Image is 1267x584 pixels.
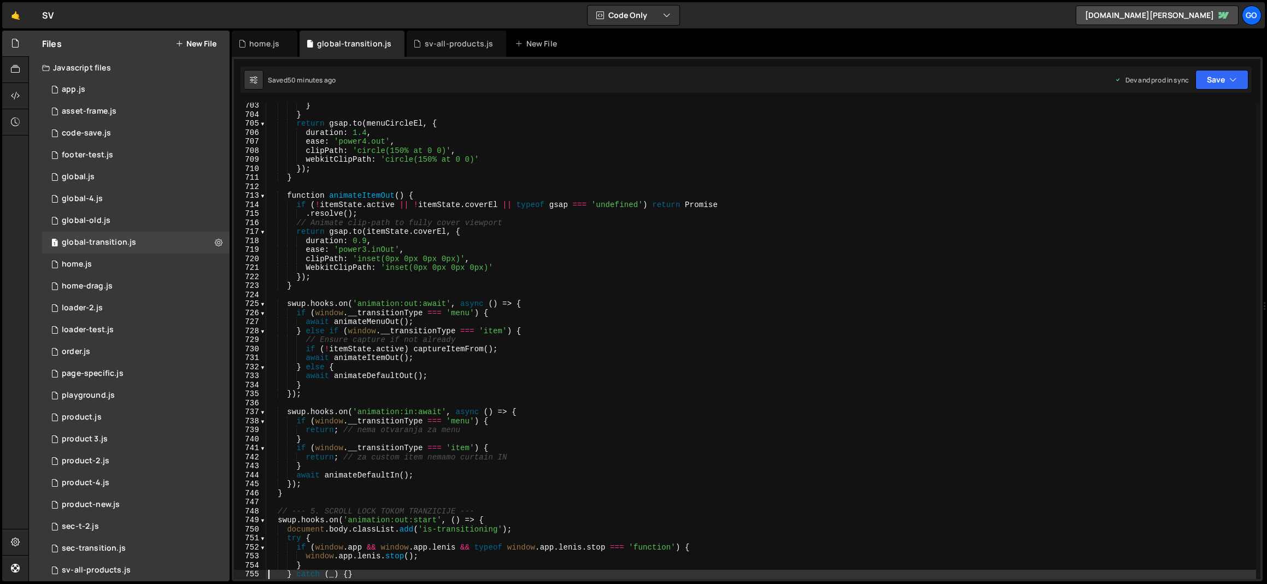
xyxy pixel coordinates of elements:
[234,345,266,354] div: 730
[234,381,266,390] div: 734
[317,38,391,49] div: global-transition.js
[234,489,266,498] div: 746
[234,263,266,273] div: 721
[42,385,230,406] div: 14248/36733.js
[62,456,109,466] div: product-2.js
[234,435,266,444] div: 740
[268,75,336,85] div: Saved
[2,2,29,28] a: 🤙
[234,417,266,426] div: 738
[62,565,131,575] div: sv-all-products.js
[62,522,99,532] div: sec-t-2.js
[288,75,336,85] div: 50 minutes ago
[62,412,102,422] div: product.js
[234,182,266,192] div: 712
[62,325,114,335] div: loader-test.js
[588,5,679,25] button: Code Only
[234,227,266,237] div: 717
[234,335,266,345] div: 729
[234,209,266,219] div: 715
[234,471,266,480] div: 744
[1115,75,1189,85] div: Dev and prod in sync
[42,122,230,144] div: 14248/38021.js
[234,281,266,291] div: 723
[62,478,109,488] div: product-4.js
[42,538,230,559] div: 14248/40432.js
[1242,5,1262,25] a: go
[1076,5,1239,25] a: [DOMAIN_NAME][PERSON_NAME]
[234,543,266,552] div: 752
[234,408,266,417] div: 737
[42,188,230,210] div: 14248/38116.js
[42,166,230,188] div: 14248/37799.js
[234,146,266,156] div: 708
[234,327,266,336] div: 728
[234,191,266,200] div: 713
[62,347,90,357] div: order.js
[234,255,266,264] div: 720
[62,216,110,226] div: global-old.js
[234,219,266,228] div: 716
[234,164,266,174] div: 710
[42,79,230,101] div: 14248/38152.js
[42,232,230,253] div: 14248/41685.js
[42,428,230,450] div: 14248/37239.js
[234,552,266,561] div: 753
[42,472,230,494] div: 14248/38114.js
[425,38,494,49] div: sv-all-products.js
[234,237,266,246] div: 718
[62,303,103,313] div: loader-2.js
[42,9,54,22] div: SV
[234,317,266,327] div: 727
[234,399,266,408] div: 736
[42,297,230,319] div: 14248/42526.js
[42,450,230,472] div: 14248/37103.js
[234,299,266,309] div: 725
[42,144,230,166] div: 14248/44462.js
[29,57,230,79] div: Javascript files
[42,341,230,363] div: 14248/41299.js
[42,253,230,275] div: 14248/38890.js
[62,391,115,400] div: playground.js
[234,390,266,399] div: 735
[1195,70,1248,90] button: Save
[234,137,266,146] div: 707
[42,38,62,50] h2: Files
[234,525,266,534] div: 750
[234,561,266,570] div: 754
[234,273,266,282] div: 722
[42,494,230,516] div: 14248/39945.js
[62,281,113,291] div: home-drag.js
[42,516,230,538] div: 14248/40451.js
[175,39,216,48] button: New File
[234,453,266,462] div: 742
[234,462,266,471] div: 743
[234,426,266,435] div: 739
[234,101,266,110] div: 703
[42,559,230,581] div: 14248/36682.js
[234,119,266,128] div: 705
[234,444,266,453] div: 741
[234,110,266,120] div: 704
[234,498,266,507] div: 747
[249,38,279,49] div: home.js
[234,371,266,381] div: 733
[234,353,266,363] div: 731
[234,200,266,210] div: 714
[234,291,266,300] div: 724
[234,155,266,164] div: 709
[42,319,230,341] div: 14248/42454.js
[62,194,103,204] div: global-4.js
[62,107,116,116] div: asset-frame.js
[62,259,92,269] div: home.js
[42,210,230,232] div: 14248/37414.js
[62,544,126,553] div: sec-transition.js
[62,172,95,182] div: global.js
[42,101,230,122] div: 14248/44943.js
[62,150,113,160] div: footer-test.js
[42,275,230,297] div: 14248/40457.js
[62,85,85,95] div: app.js
[42,406,230,428] div: 14248/37029.js
[234,245,266,255] div: 719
